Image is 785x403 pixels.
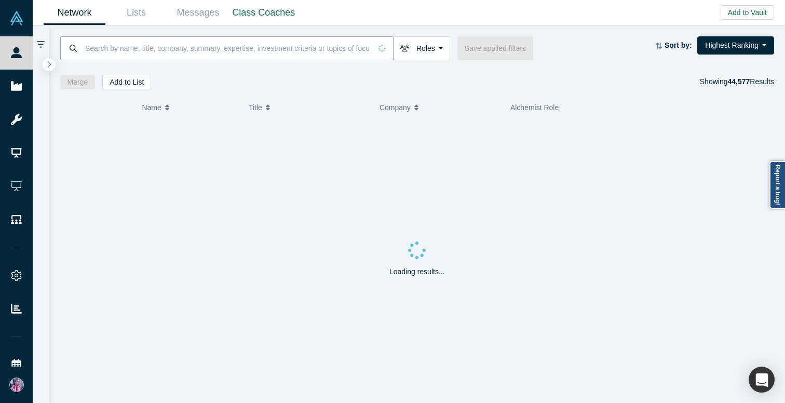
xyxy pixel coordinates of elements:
[249,97,369,118] button: Title
[9,11,24,25] img: Alchemist Vault Logo
[105,1,167,25] a: Lists
[727,77,774,86] span: Results
[457,36,533,60] button: Save applied filters
[102,75,151,89] button: Add to List
[142,97,238,118] button: Name
[393,36,450,60] button: Roles
[721,5,774,20] button: Add to Vault
[9,378,24,392] img: Alex Miguel's Account
[665,41,692,49] strong: Sort by:
[727,77,750,86] strong: 44,577
[769,161,785,209] a: Report a bug!
[142,97,161,118] span: Name
[44,1,105,25] a: Network
[697,36,774,55] button: Highest Ranking
[249,97,262,118] span: Title
[700,75,774,89] div: Showing
[389,266,445,277] p: Loading results...
[380,97,411,118] span: Company
[510,103,559,112] span: Alchemist Role
[229,1,299,25] a: Class Coaches
[380,97,499,118] button: Company
[84,36,371,60] input: Search by name, title, company, summary, expertise, investment criteria or topics of focus
[60,75,96,89] button: Merge
[167,1,229,25] a: Messages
